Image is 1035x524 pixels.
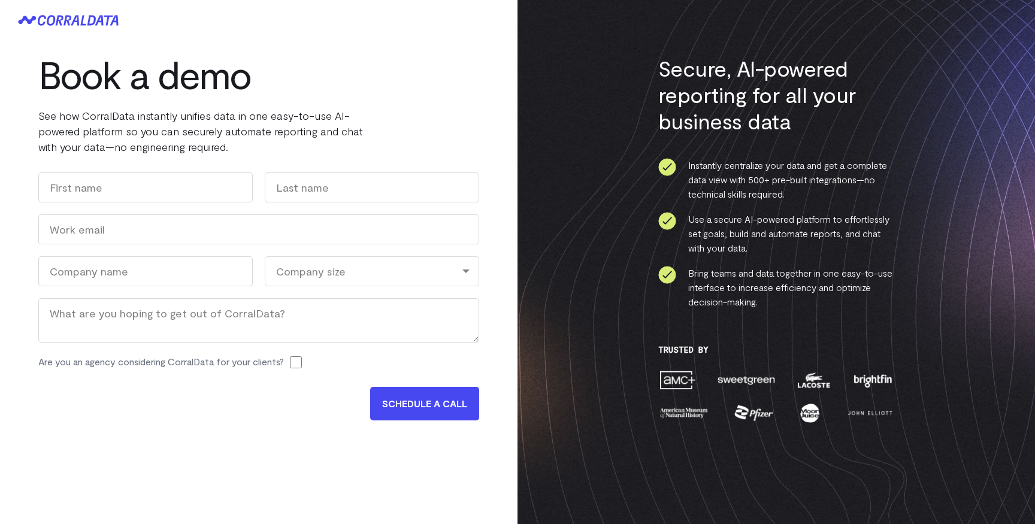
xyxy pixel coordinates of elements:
input: Company name [38,256,253,286]
p: See how CorralData instantly unifies data in one easy-to-use AI-powered platform so you can secur... [38,108,398,155]
input: First name [38,172,253,202]
h3: Secure, AI-powered reporting for all your business data [658,55,895,134]
label: Are you an agency considering CorralData for your clients? [38,355,284,369]
input: SCHEDULE A CALL [370,387,479,420]
h1: Book a demo [38,53,398,96]
h3: Trusted By [658,345,895,355]
li: Instantly centralize your data and get a complete data view with 500+ pre-built integrations—no t... [658,158,895,201]
li: Use a secure AI-powered platform to effortlessly set goals, build and automate reports, and chat ... [658,212,895,255]
div: Company size [265,256,479,286]
input: Work email [38,214,479,244]
input: Last name [265,172,479,202]
li: Bring teams and data together in one easy-to-use interface to increase efficiency and optimize de... [658,266,895,309]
